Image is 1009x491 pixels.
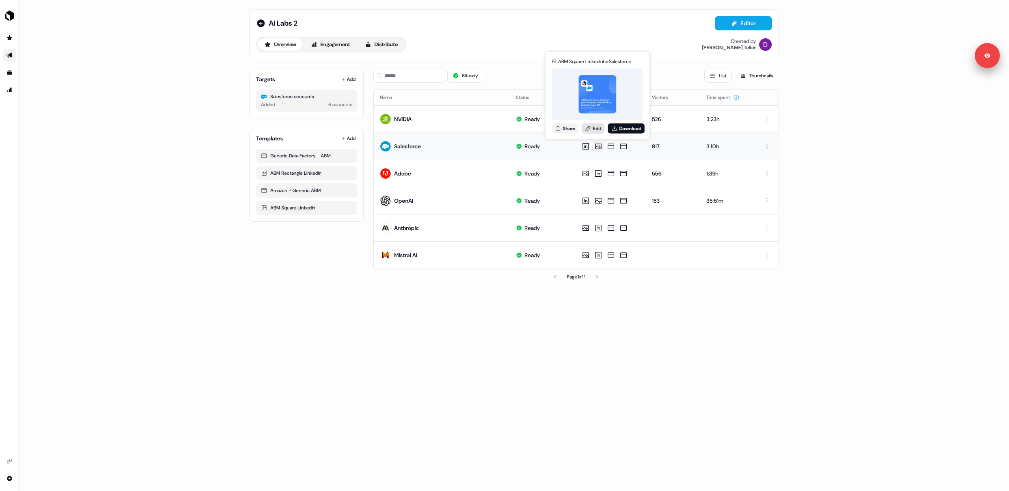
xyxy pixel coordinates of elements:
[582,123,605,133] a: Edit
[3,49,16,62] a: Go to outbound experience
[261,93,352,101] div: Salesforce accounts
[394,197,413,205] div: OpenAI
[394,170,411,177] div: Adobe
[380,90,402,105] button: Name
[525,142,540,150] div: Ready
[715,16,772,30] button: Editor
[3,455,16,467] a: Go to integrations
[704,69,732,83] button: List
[3,32,16,44] a: Go to prospects
[706,197,746,205] div: 35:51m
[447,69,483,83] button: 6Ready
[394,115,411,123] div: NVIDIA
[731,38,756,45] div: Created by
[558,58,631,65] div: ABM Square LinkedIn for Salesforce
[261,152,352,160] div: Generic Data Factory - ABM
[652,197,694,205] div: 183
[702,45,756,51] div: [PERSON_NAME] Teller
[328,101,352,108] div: 6 accounts
[261,204,352,212] div: ABM Square LinkedIn
[525,197,540,205] div: Ready
[256,75,275,83] div: Targets
[652,142,694,150] div: 817
[578,75,616,113] img: asset preview
[715,20,772,28] a: Editor
[525,170,540,177] div: Ready
[261,169,352,177] div: ABM Rectangle LinkedIn
[706,142,746,150] div: 3:10h
[3,84,16,96] a: Go to attribution
[759,38,772,51] img: Drew
[394,142,421,150] div: Salesforce
[735,69,778,83] button: Thumbnails
[340,74,357,85] button: Add
[261,187,352,194] div: Amazon - Generic ABM
[258,38,303,51] button: Overview
[340,133,357,144] button: Add
[394,251,417,259] div: Mistral AI
[394,224,419,232] div: Anthropic
[358,38,404,51] button: Distribute
[516,90,539,105] button: Status
[608,123,645,133] button: Download
[261,101,275,108] div: Added
[525,251,540,259] div: Ready
[652,90,678,105] button: Visitors
[706,170,746,177] div: 1:39h
[256,134,283,142] div: Templates
[652,170,694,177] div: 556
[304,38,357,51] button: Engagement
[706,90,739,105] button: Time spent
[525,115,540,123] div: Ready
[3,66,16,79] a: Go to templates
[706,115,746,123] div: 3:23h
[652,115,694,123] div: 526
[552,123,579,133] button: Share
[567,273,585,281] div: Page 1 of 1
[269,19,298,28] span: AI Labs 2
[525,224,540,232] div: Ready
[3,472,16,485] a: Go to integrations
